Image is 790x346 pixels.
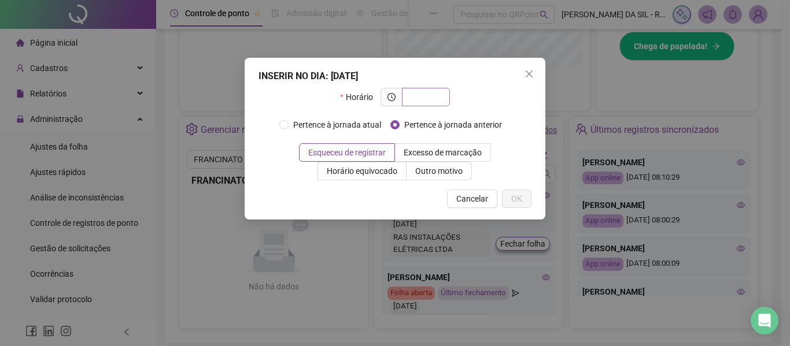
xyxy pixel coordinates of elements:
[415,166,463,176] span: Outro motivo
[404,148,482,157] span: Excesso de marcação
[400,118,507,131] span: Pertence à jornada anterior
[456,192,488,205] span: Cancelar
[289,118,386,131] span: Pertence à jornada atual
[751,307,778,334] div: Open Intercom Messenger
[520,65,538,83] button: Close
[447,189,497,208] button: Cancelar
[327,166,397,176] span: Horário equivocado
[340,88,380,106] label: Horário
[259,69,531,83] div: INSERIR NO DIA : [DATE]
[502,189,531,208] button: OK
[387,93,396,101] span: clock-circle
[525,69,534,79] span: close
[308,148,386,157] span: Esqueceu de registrar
